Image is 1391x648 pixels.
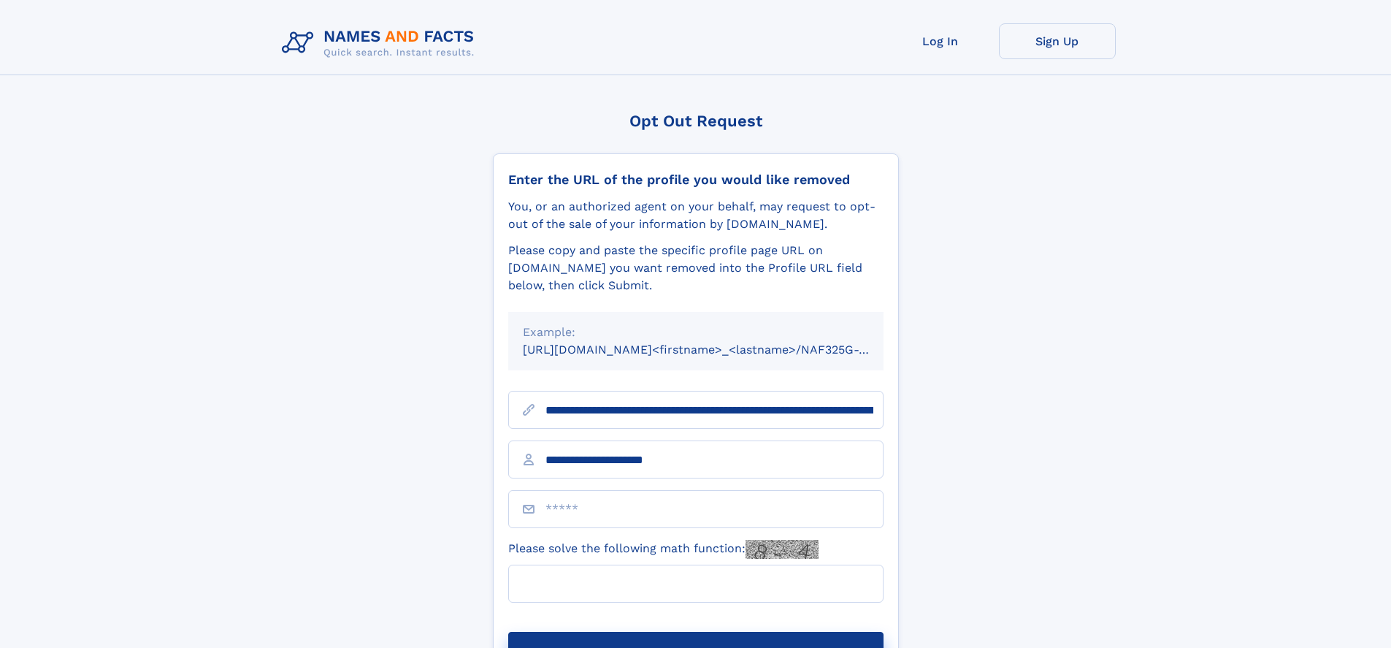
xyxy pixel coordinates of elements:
[493,112,899,130] div: Opt Out Request
[508,540,819,559] label: Please solve the following math function:
[508,172,884,188] div: Enter the URL of the profile you would like removed
[508,198,884,233] div: You, or an authorized agent on your behalf, may request to opt-out of the sale of your informatio...
[508,242,884,294] div: Please copy and paste the specific profile page URL on [DOMAIN_NAME] you want removed into the Pr...
[523,324,869,341] div: Example:
[276,23,486,63] img: Logo Names and Facts
[999,23,1116,59] a: Sign Up
[523,343,911,357] small: [URL][DOMAIN_NAME]<firstname>_<lastname>/NAF325G-xxxxxxxx
[882,23,999,59] a: Log In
